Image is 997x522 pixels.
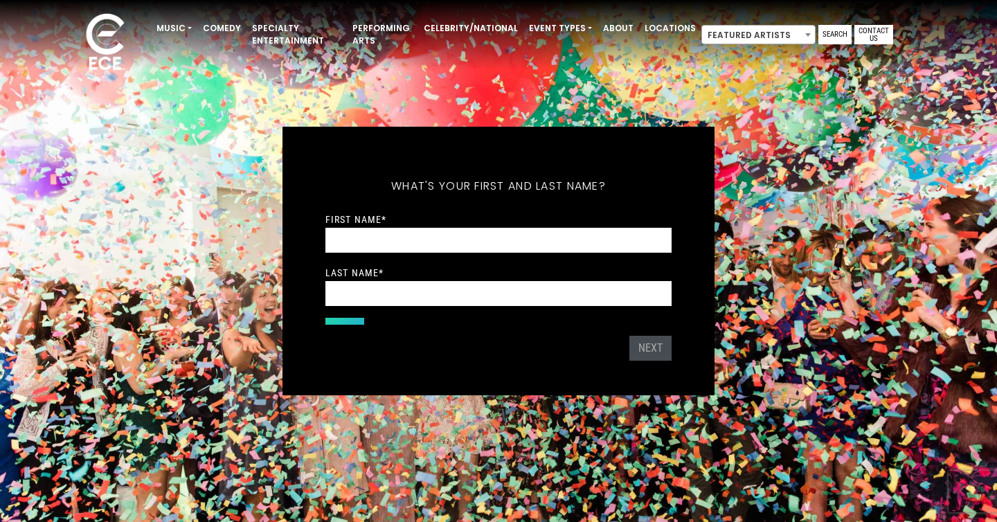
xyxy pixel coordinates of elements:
[347,17,418,53] a: Performing Arts
[598,17,639,40] a: About
[418,17,523,40] a: Celebrity/National
[639,17,701,40] a: Locations
[71,10,140,77] img: ece_new_logo_whitev2-1.png
[701,25,816,44] span: Featured Artists
[702,26,815,45] span: Featured Artists
[818,25,852,44] a: Search
[197,17,246,40] a: Comedy
[246,17,347,53] a: Specialty Entertainment
[325,161,672,211] h5: What's your first and last name?
[523,17,598,40] a: Event Types
[151,17,197,40] a: Music
[325,267,384,279] label: Last Name
[854,25,893,44] a: Contact Us
[325,213,386,226] label: First Name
